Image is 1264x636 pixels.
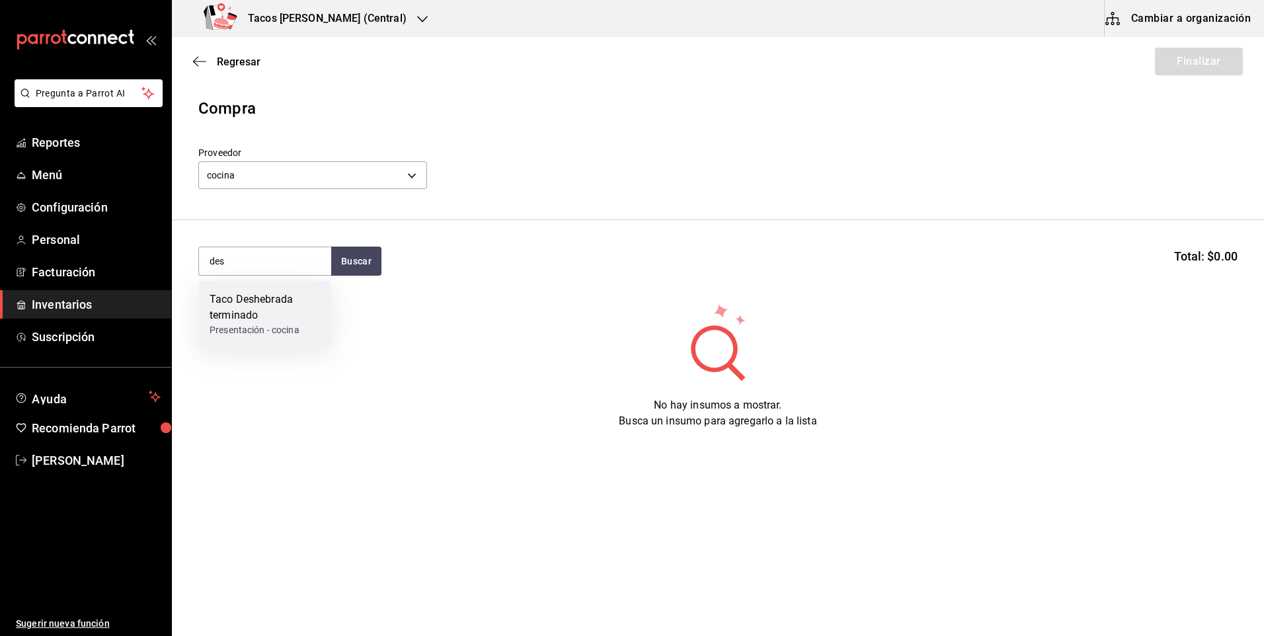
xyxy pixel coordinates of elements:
span: Pregunta a Parrot AI [36,87,142,100]
span: Personal [32,231,161,249]
div: Taco Deshebrada terminado [210,292,321,323]
h3: Tacos [PERSON_NAME] (Central) [237,11,407,26]
span: Suscripción [32,328,161,346]
span: Sugerir nueva función [16,617,161,631]
span: Recomienda Parrot [32,419,161,437]
button: Buscar [331,247,381,276]
label: Proveedor [198,148,427,157]
span: Ayuda [32,389,143,405]
span: Configuración [32,198,161,216]
button: open_drawer_menu [145,34,156,45]
span: No hay insumos a mostrar. Busca un insumo para agregarlo a la lista [619,399,816,427]
span: Menú [32,166,161,184]
div: Compra [198,97,1238,120]
span: Regresar [217,56,260,68]
button: Regresar [193,56,260,68]
input: Buscar insumo [199,247,331,275]
span: Facturación [32,263,161,281]
span: Inventarios [32,296,161,313]
button: Pregunta a Parrot AI [15,79,163,107]
span: Reportes [32,134,161,151]
span: [PERSON_NAME] [32,452,161,469]
span: Total: $0.00 [1174,247,1238,265]
a: Pregunta a Parrot AI [9,96,163,110]
div: Presentación - cocina [210,323,321,337]
div: cocina [198,161,427,189]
